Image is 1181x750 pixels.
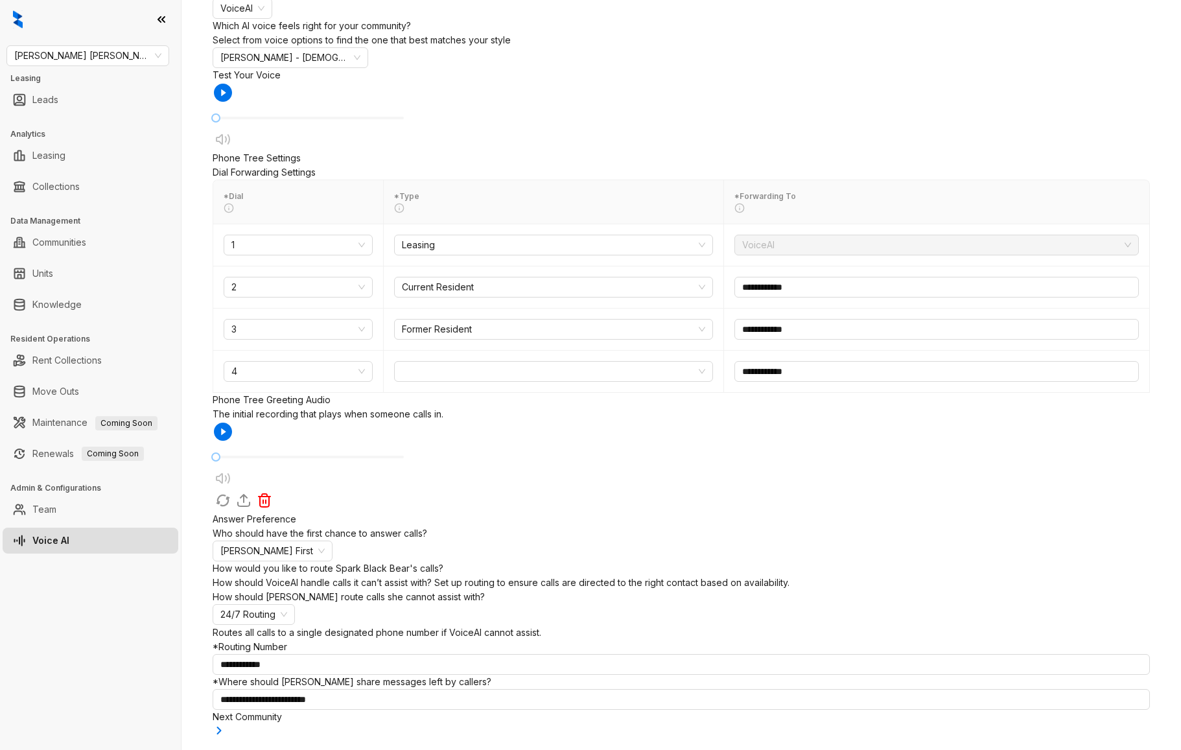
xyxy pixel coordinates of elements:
[213,68,1150,82] div: Test Your Voice
[32,441,144,467] a: RenewalsComing Soon
[10,128,181,140] h3: Analytics
[213,625,1150,640] div: Routes all calls to a single designated phone number if VoiceAI cannot assist.
[220,605,287,624] span: 24/7 Routing
[224,191,373,213] div: Dial
[3,347,178,373] li: Rent Collections
[213,576,1150,590] div: How should VoiceAI handle calls it can’t assist with? Set up routing to ensure calls are directed...
[14,46,161,65] span: Gates Hudson
[213,590,1150,604] div: How should [PERSON_NAME] route calls she cannot assist with?
[3,379,178,404] li: Move Outs
[10,215,181,227] h3: Data Management
[10,333,181,345] h3: Resident Operations
[213,407,1150,421] div: The initial recording that plays when someone calls in.
[13,10,23,29] img: logo
[213,526,1150,541] div: Who should have the first chance to answer calls?
[734,191,1139,213] div: Forwarding To
[32,174,80,200] a: Collections
[3,229,178,255] li: Communities
[32,261,53,287] a: Units
[394,191,713,213] div: Type
[10,73,181,84] h3: Leasing
[231,320,365,339] span: 3
[742,235,1131,255] span: VoiceAI
[32,229,86,255] a: Communities
[3,174,178,200] li: Collections
[95,416,158,430] span: Coming Soon
[3,410,178,436] li: Maintenance
[3,441,178,467] li: Renewals
[32,87,58,113] a: Leads
[231,362,365,381] span: 4
[32,528,69,554] a: Voice AI
[213,640,1150,654] div: Routing Number
[3,528,178,554] li: Voice AI
[213,165,1150,180] div: Dial Forwarding Settings
[213,710,1150,737] div: Next Community
[3,143,178,169] li: Leasing
[32,143,65,169] a: Leasing
[220,541,325,561] span: Kelsey Answers First
[402,320,705,339] span: Former Resident
[3,87,178,113] li: Leads
[213,33,1150,47] div: Select from voice options to find the one that best matches your style
[32,292,82,318] a: Knowledge
[3,261,178,287] li: Units
[231,235,365,255] span: 1
[231,277,365,297] span: 2
[402,277,705,297] span: Current Resident
[32,347,102,373] a: Rent Collections
[82,447,144,461] span: Coming Soon
[3,497,178,522] li: Team
[213,393,1150,407] div: Phone Tree Greeting Audio
[32,497,56,522] a: Team
[32,379,79,404] a: Move Outs
[3,292,178,318] li: Knowledge
[402,235,705,255] span: Leasing
[213,561,1150,576] div: How would you like to route Spark Black Bear's calls?
[220,48,360,67] span: Natasha - American Female
[213,512,1150,526] div: Answer Preference
[213,19,1150,33] div: Which AI voice feels right for your community?
[213,675,1150,689] div: Where should [PERSON_NAME] share messages left by callers?
[213,151,1150,165] div: Phone Tree Settings
[10,482,181,494] h3: Admin & Configurations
